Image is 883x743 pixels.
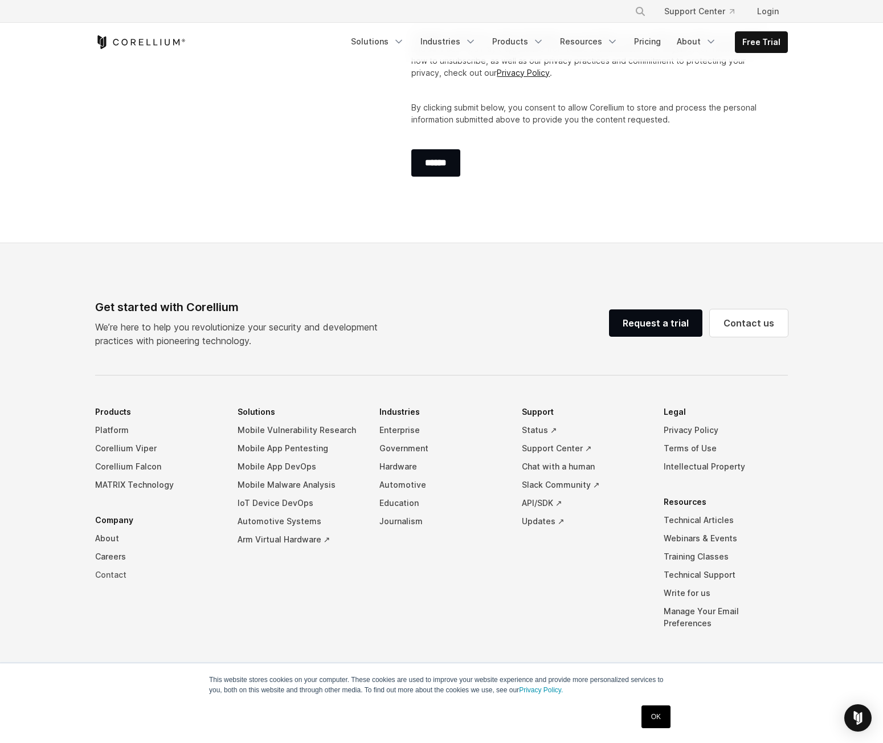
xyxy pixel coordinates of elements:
a: Corellium Falcon [95,458,219,476]
a: Training Classes [664,548,788,566]
a: Government [379,439,504,458]
a: Enterprise [379,421,504,439]
a: Mobile Malware Analysis [238,476,362,494]
a: Support Center [655,1,743,22]
a: Terms of Use [664,439,788,458]
a: MATRIX Technology [95,476,219,494]
div: Navigation Menu [95,403,788,650]
a: OK [641,705,671,728]
a: Education [379,494,504,512]
a: Login [748,1,788,22]
a: IoT Device DevOps [238,494,362,512]
div: Open Intercom Messenger [844,704,872,732]
a: Products [485,31,551,52]
a: API/SDK ↗ [522,494,646,512]
a: Mobile App Pentesting [238,439,362,458]
a: Careers [95,548,219,566]
a: Privacy Policy. [519,686,563,694]
a: Industries [414,31,483,52]
a: Technical Support [664,566,788,584]
a: Platform [95,421,219,439]
a: Journalism [379,512,504,530]
a: Privacy Policy [664,421,788,439]
a: Automotive [379,476,504,494]
a: Request a trial [609,309,702,337]
p: By clicking submit below, you consent to allow Corellium to store and process the personal inform... [411,101,770,125]
a: Technical Articles [664,511,788,529]
a: Write for us [664,584,788,602]
a: Mobile App DevOps [238,458,362,476]
a: Webinars & Events [664,529,788,548]
a: Free Trial [735,32,787,52]
p: This website stores cookies on your computer. These cookies are used to improve your website expe... [209,675,674,695]
a: Chat with a human [522,458,646,476]
a: Hardware [379,458,504,476]
a: Slack Community ↗ [522,476,646,494]
div: Get started with Corellium [95,299,387,316]
a: Resources [553,31,625,52]
div: Navigation Menu [621,1,788,22]
a: Arm Virtual Hardware ↗ [238,530,362,549]
a: Pricing [627,31,668,52]
a: About [95,529,219,548]
a: Solutions [344,31,411,52]
a: Intellectual Property [664,458,788,476]
a: Corellium Home [95,35,186,49]
a: Status ↗ [522,421,646,439]
a: Mobile Vulnerability Research [238,421,362,439]
button: Search [630,1,651,22]
a: Corellium Viper [95,439,219,458]
a: Privacy Policy [497,68,550,77]
a: Contact us [710,309,788,337]
p: We’re here to help you revolutionize your security and development practices with pioneering tech... [95,320,387,348]
div: Navigation Menu [344,31,788,53]
a: Updates ↗ [522,512,646,530]
a: Automotive Systems [238,512,362,530]
a: About [670,31,723,52]
a: Manage Your Email Preferences [664,602,788,632]
a: Contact [95,566,219,584]
a: Support Center ↗ [522,439,646,458]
